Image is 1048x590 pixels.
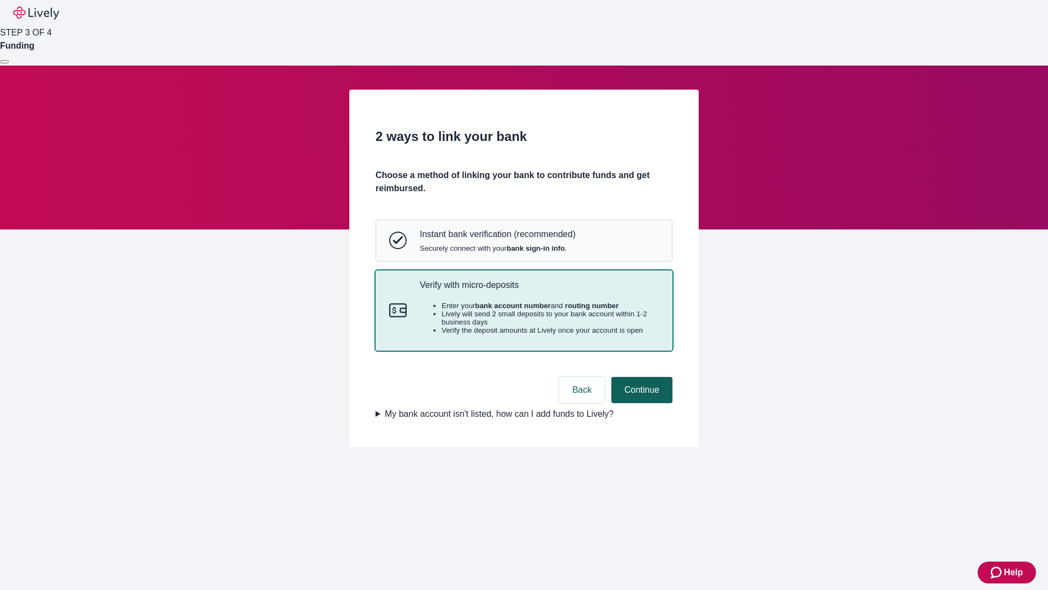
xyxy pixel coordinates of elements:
img: Lively [13,7,59,20]
li: Verify the deposit amounts at Lively once your account is open [442,326,659,334]
h2: 2 ways to link your bank [376,127,672,146]
span: Help [1004,566,1023,579]
button: Zendesk support iconHelp [978,562,1036,583]
summary: My bank account isn't listed, how can I add funds to Lively? [376,408,672,421]
button: Micro-depositsVerify with micro-depositsEnter yourbank account numberand routing numberLively wil... [376,271,672,351]
strong: routing number [565,302,618,310]
li: Lively will send 2 small deposits to your bank account within 1-2 business days [442,310,659,326]
svg: Zendesk support icon [991,566,1004,579]
button: Instant bank verificationInstant bank verification (recommended)Securely connect with yourbank si... [376,220,672,261]
span: Securely connect with your . [420,244,575,252]
p: Instant bank verification (recommended) [420,229,575,239]
p: Verify with micro-deposits [420,280,659,290]
button: Back [559,377,605,403]
h4: Choose a method of linking your bank to contribute funds and get reimbursed. [376,169,672,195]
li: Enter your and [442,302,659,310]
strong: bank sign-in info [507,244,565,252]
svg: Instant bank verification [389,232,407,249]
strong: bank account number [475,302,551,310]
svg: Micro-deposits [389,302,407,319]
button: Continue [611,377,672,403]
